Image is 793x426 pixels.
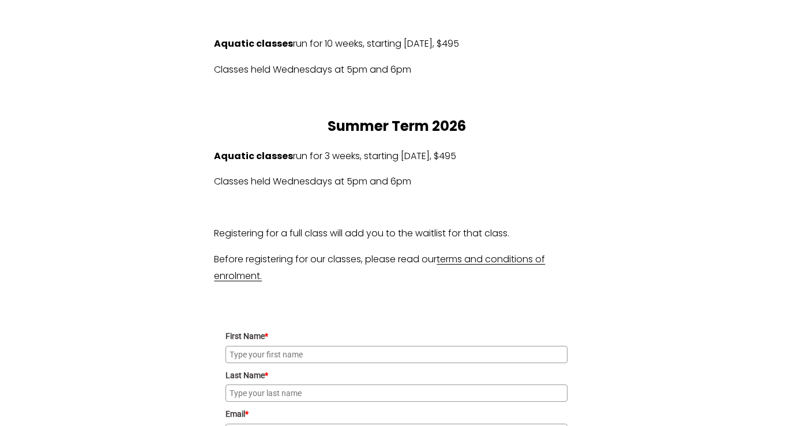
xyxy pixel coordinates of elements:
[226,369,567,382] label: Last Name
[226,330,567,342] label: First Name
[214,174,579,190] p: Classes held Wednesdays at 5pm and 6pm
[226,346,567,363] input: Type your first name
[214,37,293,50] strong: Aquatic classes
[214,149,293,163] strong: Aquatic classes
[214,148,579,165] p: run for 3 weeks, starting [DATE], $495
[226,384,567,402] input: Type your last name
[214,251,579,285] p: Before registering for our classes, please read our
[214,36,579,52] p: run for 10 weeks, starting [DATE], $495
[328,116,466,135] strong: Summer Term 2026
[214,252,545,282] a: terms and conditions of enrolment.
[214,62,579,78] p: Classes held Wednesdays at 5pm and 6pm
[226,408,567,420] label: Email
[214,225,579,242] p: Registering for a full class will add you to the waitlist for that class.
